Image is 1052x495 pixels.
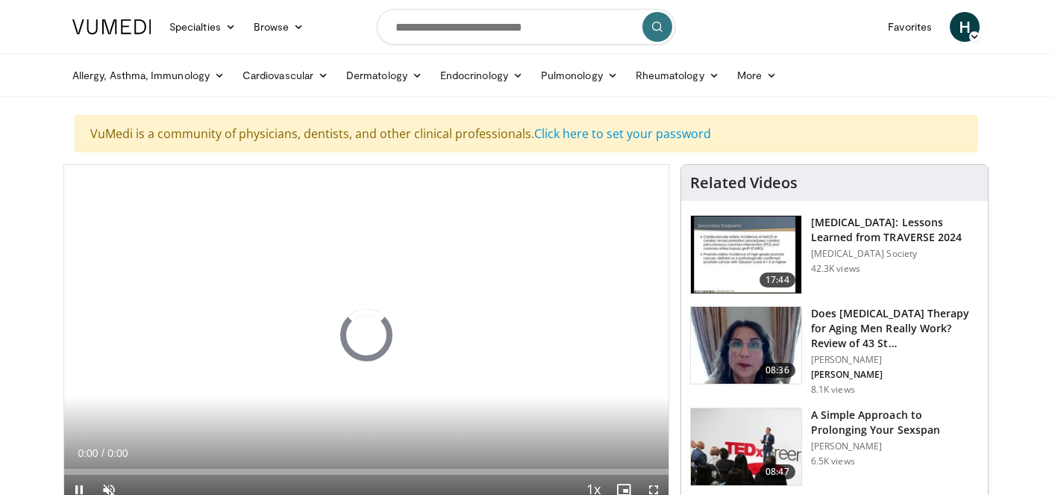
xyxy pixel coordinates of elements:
[627,60,728,90] a: Rheumatology
[690,408,979,487] a: 08:47 A Simple Approach to Prolonging Your Sexspan [PERSON_NAME] 6.5K views
[760,464,795,479] span: 08:47
[811,354,979,366] p: [PERSON_NAME]
[811,306,979,351] h3: Does [MEDICAL_DATA] Therapy for Aging Men Really Work? Review of 43 St…
[245,12,313,42] a: Browse
[534,125,711,142] a: Click here to set your password
[107,447,128,459] span: 0:00
[691,408,801,486] img: c4bd4661-e278-4c34-863c-57c104f39734.150x105_q85_crop-smart_upscale.jpg
[690,215,979,294] a: 17:44 [MEDICAL_DATA]: Lessons Learned from TRAVERSE 2024 [MEDICAL_DATA] Society 42.3K views
[431,60,532,90] a: Endocrinology
[691,216,801,293] img: 1317c62a-2f0d-4360-bee0-b1bff80fed3c.150x105_q85_crop-smart_upscale.jpg
[377,9,675,45] input: Search topics, interventions
[811,248,979,260] p: [MEDICAL_DATA] Society
[234,60,337,90] a: Cardiovascular
[811,408,979,438] h3: A Simple Approach to Prolonging Your Sexspan
[160,12,245,42] a: Specialties
[760,363,795,378] span: 08:36
[337,60,431,90] a: Dermatology
[690,174,798,192] h4: Related Videos
[811,369,979,381] p: [PERSON_NAME]
[63,60,234,90] a: Allergy, Asthma, Immunology
[64,469,669,475] div: Progress Bar
[811,215,979,245] h3: [MEDICAL_DATA]: Lessons Learned from TRAVERSE 2024
[532,60,627,90] a: Pulmonology
[75,115,977,152] div: VuMedi is a community of physicians, dentists, and other clinical professionals.
[760,273,795,287] span: 17:44
[811,455,855,467] p: 6.5K views
[101,447,104,459] span: /
[811,440,979,452] p: [PERSON_NAME]
[950,12,980,42] a: H
[879,12,941,42] a: Favorites
[728,60,786,90] a: More
[691,307,801,385] img: 4d4bce34-7cbb-4531-8d0c-5308a71d9d6c.150x105_q85_crop-smart_upscale.jpg
[72,19,151,34] img: VuMedi Logo
[690,306,979,396] a: 08:36 Does [MEDICAL_DATA] Therapy for Aging Men Really Work? Review of 43 St… [PERSON_NAME] [PERS...
[811,384,855,396] p: 8.1K views
[811,263,860,275] p: 42.3K views
[78,447,98,459] span: 0:00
